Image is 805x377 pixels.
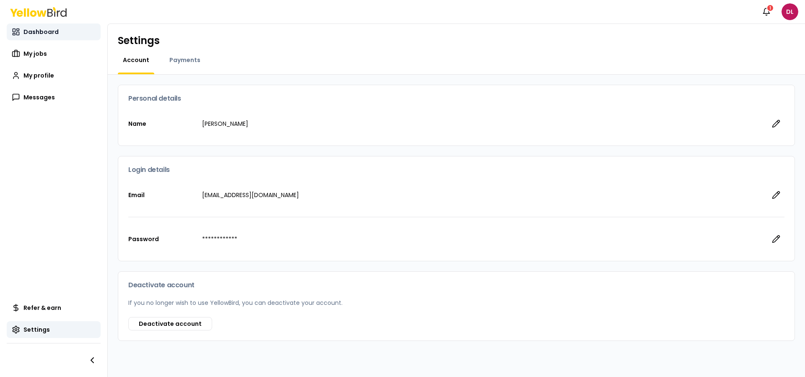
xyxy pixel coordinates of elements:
p: [EMAIL_ADDRESS][DOMAIN_NAME] [202,191,761,199]
p: Email [128,191,195,199]
span: Dashboard [23,28,59,36]
span: Refer & earn [23,304,61,312]
p: If you no longer wish to use YellowBird, you can deactivate your account. [128,299,784,307]
a: Settings [7,321,101,338]
p: [PERSON_NAME] [202,120,761,128]
span: Account [123,56,149,64]
h3: Login details [128,166,784,173]
a: Account [118,56,154,64]
a: Refer & earn [7,299,101,316]
a: Dashboard [7,23,101,40]
span: Settings [23,325,50,334]
span: My profile [23,71,54,80]
p: Name [128,120,195,128]
button: Deactivate account [128,317,212,330]
a: My jobs [7,45,101,62]
span: My jobs [23,49,47,58]
h3: Deactivate account [128,282,784,289]
span: Payments [169,56,200,64]
h3: Personal details [128,95,784,102]
span: DL [782,3,798,20]
div: 1 [766,4,774,12]
a: Messages [7,89,101,106]
p: Password [128,235,195,243]
a: Payments [164,56,205,64]
button: 1 [758,3,775,20]
h1: Settings [118,34,795,47]
a: My profile [7,67,101,84]
span: Messages [23,93,55,101]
